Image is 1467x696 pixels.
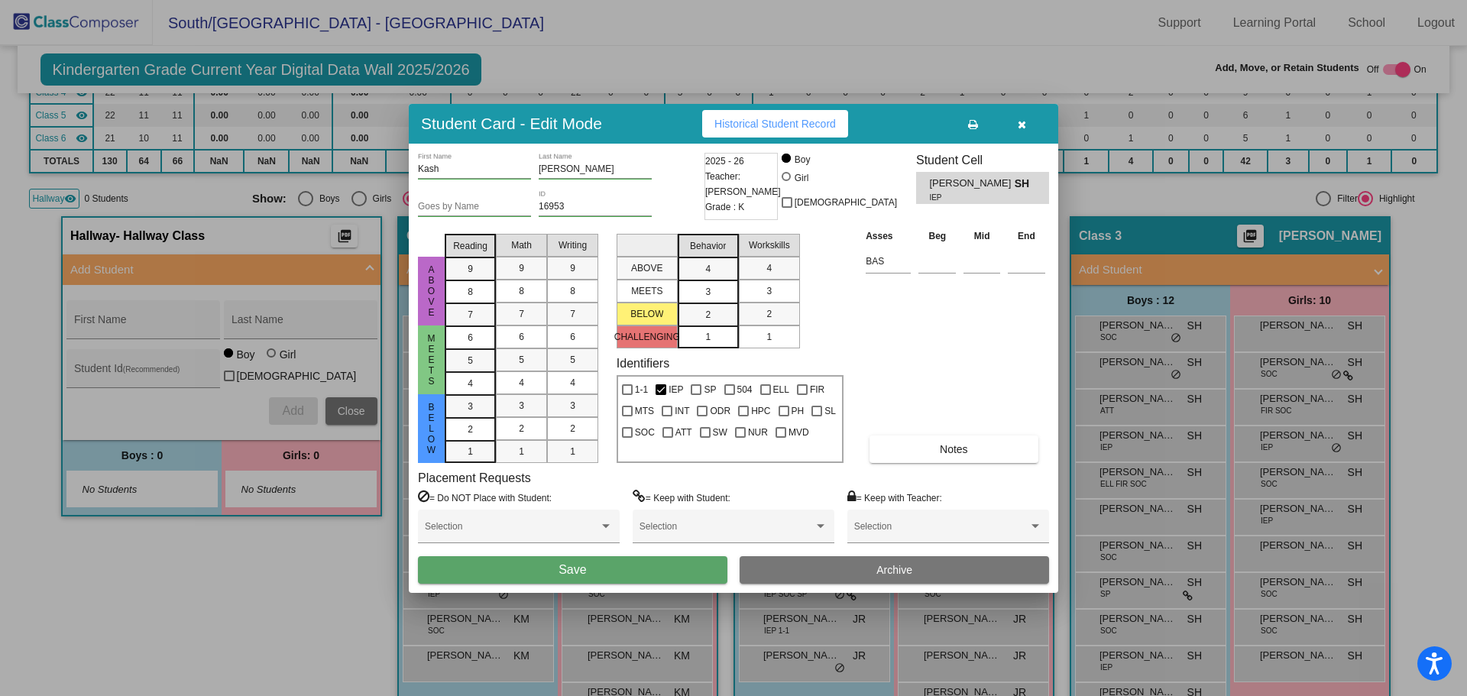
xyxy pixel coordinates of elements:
[468,285,473,299] span: 8
[1015,176,1036,192] span: SH
[713,423,727,442] span: SW
[570,445,575,458] span: 1
[862,228,915,244] th: Asses
[539,202,652,212] input: Enter ID
[705,285,711,299] span: 3
[519,330,524,344] span: 6
[705,330,711,344] span: 1
[916,153,1049,167] h3: Student Cell
[468,354,473,367] span: 5
[940,443,968,455] span: Notes
[519,353,524,367] span: 5
[866,250,911,273] input: assessment
[468,422,473,436] span: 2
[418,556,727,584] button: Save
[635,380,648,399] span: 1-1
[559,563,586,576] span: Save
[789,423,809,442] span: MVD
[519,422,524,435] span: 2
[705,154,744,169] span: 2025 - 26
[519,307,524,321] span: 7
[705,199,744,215] span: Grade : K
[773,380,789,399] span: ELL
[468,262,473,276] span: 9
[766,284,772,298] span: 3
[635,423,655,442] span: SOC
[876,564,912,576] span: Archive
[675,402,689,420] span: INT
[418,202,531,212] input: goes by name
[559,238,587,252] span: Writing
[570,284,575,298] span: 8
[425,264,439,318] span: above
[519,445,524,458] span: 1
[468,445,473,458] span: 1
[705,169,781,199] span: Teacher: [PERSON_NAME]
[617,356,669,371] label: Identifiers
[705,262,711,276] span: 4
[468,400,473,413] span: 3
[421,114,602,133] h3: Student Card - Edit Mode
[710,402,730,420] span: ODR
[570,353,575,367] span: 5
[740,556,1049,584] button: Archive
[766,307,772,321] span: 2
[570,307,575,321] span: 7
[570,261,575,275] span: 9
[794,153,811,167] div: Boy
[960,228,1004,244] th: Mid
[519,376,524,390] span: 4
[737,380,753,399] span: 504
[795,193,897,212] span: [DEMOGRAPHIC_DATA]
[702,110,848,138] button: Historical Student Record
[635,402,654,420] span: MTS
[633,490,730,505] label: = Keep with Student:
[418,490,552,505] label: = Do NOT Place with Student:
[570,330,575,344] span: 6
[519,261,524,275] span: 9
[704,380,716,399] span: SP
[690,239,726,253] span: Behavior
[425,402,439,455] span: Below
[570,422,575,435] span: 2
[519,399,524,413] span: 3
[810,380,824,399] span: FIR
[766,330,772,344] span: 1
[824,402,836,420] span: SL
[669,380,683,399] span: IEP
[675,423,692,442] span: ATT
[929,192,1003,203] span: IEP
[794,171,809,185] div: Girl
[751,402,770,420] span: HPC
[519,284,524,298] span: 8
[915,228,960,244] th: Beg
[705,308,711,322] span: 2
[468,308,473,322] span: 7
[870,435,1038,463] button: Notes
[748,423,768,442] span: NUR
[929,176,1014,192] span: [PERSON_NAME]
[570,399,575,413] span: 3
[418,471,531,485] label: Placement Requests
[425,333,439,387] span: Meets
[847,490,942,505] label: = Keep with Teacher:
[1004,228,1049,244] th: End
[468,377,473,390] span: 4
[511,238,532,252] span: Math
[570,376,575,390] span: 4
[714,118,836,130] span: Historical Student Record
[792,402,805,420] span: PH
[453,239,487,253] span: Reading
[468,331,473,345] span: 6
[766,261,772,275] span: 4
[749,238,790,252] span: Workskills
